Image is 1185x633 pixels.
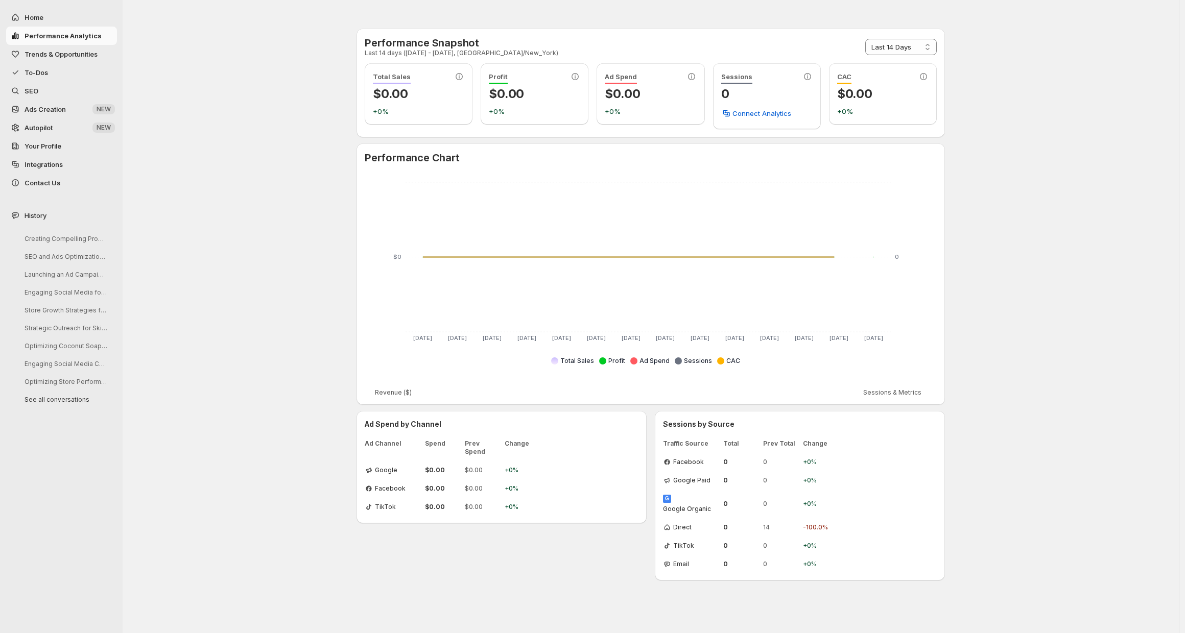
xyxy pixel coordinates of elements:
[6,137,117,155] a: Your Profile
[723,476,759,484] span: 0
[723,458,759,466] span: 0
[829,334,848,342] tspan: [DATE]
[721,86,813,102] p: 0
[673,458,704,466] span: Facebook
[413,334,432,342] tspan: [DATE]
[373,72,411,84] span: Total Sales
[25,142,61,150] span: Your Profile
[425,503,461,511] span: $0.00
[763,476,799,484] span: 0
[373,106,464,116] p: +0%
[16,374,113,389] button: Optimizing Store Performance Analysis Steps
[691,334,709,342] tspan: [DATE]
[489,86,580,102] p: $0.00
[6,82,117,100] a: SEO
[16,320,113,336] button: Strategic Outreach for Skincare Launch
[425,484,461,493] span: $0.00
[6,8,117,27] button: Home
[505,503,535,511] span: +0%
[25,124,53,132] span: Autopilot
[803,523,834,531] span: -100.0%
[605,72,637,84] span: Ad Spend
[16,356,113,372] button: Engaging Social Media Content Ideas
[837,86,929,102] p: $0.00
[6,63,117,82] button: To-Dos
[465,466,501,474] span: $0.00
[25,68,48,77] span: To-Dos
[25,32,102,40] span: Performance Analytics
[375,466,397,474] span: Google
[837,72,851,84] span: CAC
[763,542,799,550] span: 0
[6,27,117,45] button: Performance Analytics
[448,334,467,342] tspan: [DATE]
[715,105,797,121] button: Connect Analytics
[465,440,501,456] span: Prev Spend
[25,179,60,187] span: Contact Us
[763,560,799,568] span: 0
[365,419,638,429] h3: Ad Spend by Channel
[373,86,464,102] p: $0.00
[656,334,675,342] tspan: [DATE]
[16,302,113,318] button: Store Growth Strategies for This Month
[723,523,759,531] span: 0
[505,466,535,474] span: +0%
[673,560,689,568] span: Email
[25,105,66,113] span: Ads Creation
[560,357,594,364] span: Total Sales
[803,458,834,466] span: +0%
[803,476,834,484] span: +0%
[552,334,571,342] tspan: [DATE]
[663,440,719,448] span: Traffic Source
[895,253,899,260] tspan: 0
[673,542,694,550] span: TikTok
[726,357,740,364] span: CAC
[365,37,558,49] h2: Performance Snapshot
[25,13,43,21] span: Home
[684,357,712,364] span: Sessions
[763,500,799,508] span: 0
[760,334,779,342] tspan: [DATE]
[365,440,421,456] span: Ad Channel
[375,388,412,397] span: Revenue ($)
[864,334,883,342] tspan: [DATE]
[639,357,670,364] span: Ad Spend
[505,440,535,456] span: Change
[6,100,117,118] button: Ads Creation
[608,357,625,364] span: Profit
[375,484,406,493] span: Facebook
[465,484,501,493] span: $0.00
[6,155,117,174] a: Integrations
[863,388,921,397] span: Sessions & Metrics
[723,542,759,550] span: 0
[723,440,759,448] span: Total
[25,87,38,95] span: SEO
[725,334,744,342] tspan: [DATE]
[763,523,799,531] span: 14
[16,338,113,354] button: Optimizing Coconut Soap Product Pages for SEO
[673,476,710,484] span: Google Paid
[489,72,508,84] span: Profit
[16,249,113,264] button: SEO and Ads Optimization Strategies
[605,106,696,116] p: +0%
[16,392,113,407] button: See all conversations
[393,253,401,260] tspan: $0
[803,500,834,508] span: +0%
[375,503,396,511] span: TikTok
[721,72,752,84] span: Sessions
[605,86,696,102] p: $0.00
[763,458,799,466] span: 0
[6,174,117,192] button: Contact Us
[622,334,641,342] tspan: [DATE]
[663,495,671,503] div: G
[673,523,692,531] span: Direct
[425,440,461,456] span: Spend
[803,560,834,568] span: +0%
[365,49,558,57] p: Last 14 days ([DATE] - [DATE], [GEOGRAPHIC_DATA]/New_York)
[25,160,63,168] span: Integrations
[489,106,580,116] p: +0%
[763,440,799,448] span: Prev Total
[803,440,834,448] span: Change
[517,334,536,342] tspan: [DATE]
[732,108,791,118] span: Connect Analytics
